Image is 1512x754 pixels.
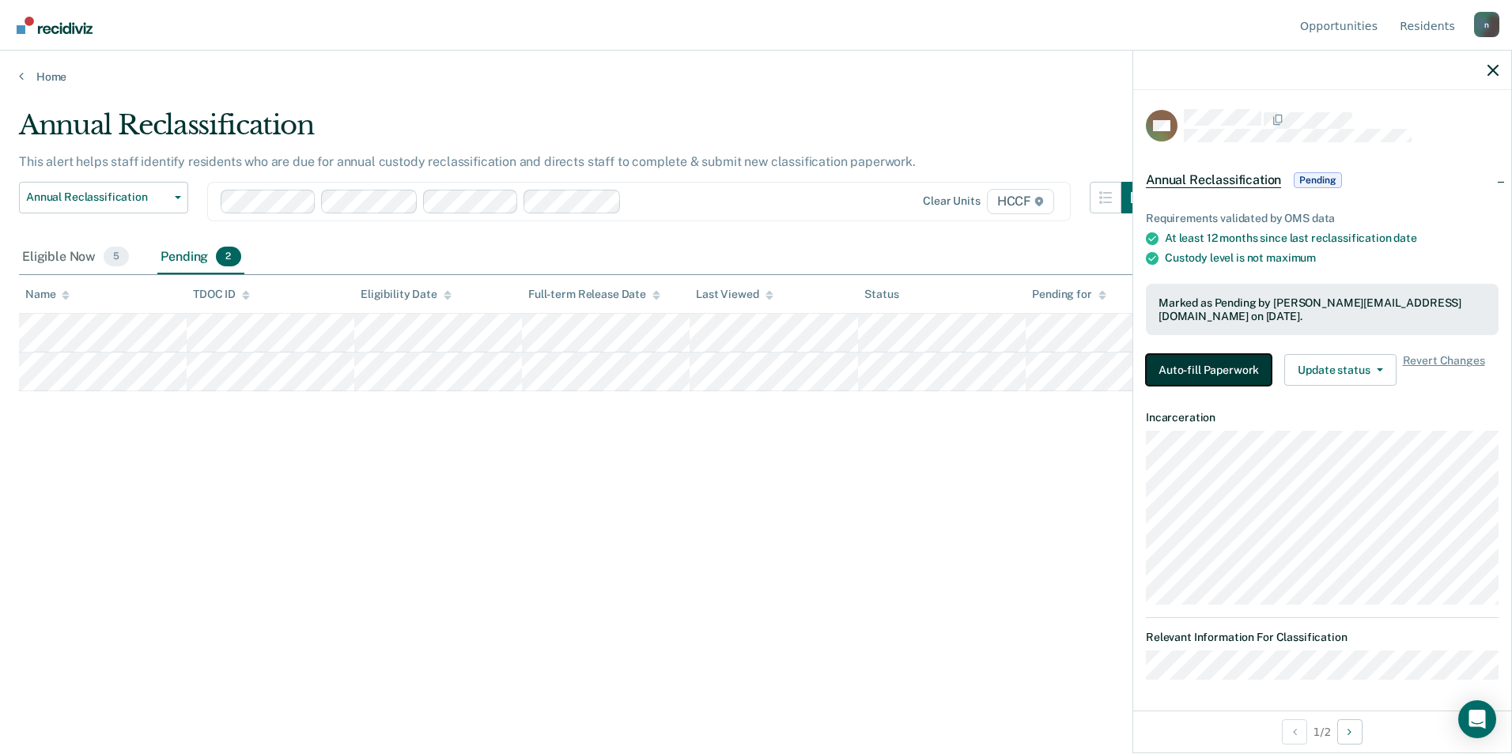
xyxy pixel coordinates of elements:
[1133,155,1511,205] div: Annual ReclassificationPending
[1146,411,1499,424] dt: Incarceration
[528,288,660,301] div: Full-term Release Date
[25,288,70,301] div: Name
[1474,12,1499,37] div: n
[1146,172,1281,188] span: Annual Reclassification
[864,288,898,301] div: Status
[1146,354,1272,386] button: Auto-fill Paperwork
[361,288,452,301] div: Eligibility Date
[1474,12,1499,37] button: Profile dropdown button
[26,190,168,204] span: Annual Reclassification
[1165,232,1499,245] div: At least 12 months since last reclassification
[1146,631,1499,644] dt: Relevant Information For Classification
[19,70,1493,84] a: Home
[696,288,773,301] div: Last Viewed
[1403,354,1485,386] span: Revert Changes
[1146,212,1499,225] div: Requirements validated by OMS data
[19,109,1153,154] div: Annual Reclassification
[1146,354,1278,386] a: Navigate to form link
[1337,719,1363,745] button: Next Opportunity
[1032,288,1106,301] div: Pending for
[1282,719,1307,745] button: Previous Opportunity
[157,240,244,275] div: Pending
[1393,232,1416,244] span: date
[1159,296,1486,323] div: Marked as Pending by [PERSON_NAME][EMAIL_ADDRESS][DOMAIN_NAME] on [DATE].
[1165,251,1499,265] div: Custody level is not
[216,247,240,267] span: 2
[987,189,1054,214] span: HCCF
[1458,700,1496,738] div: Open Intercom Messenger
[1284,354,1396,386] button: Update status
[1294,172,1341,188] span: Pending
[104,247,129,267] span: 5
[1133,711,1511,752] div: 1 / 2
[19,240,132,275] div: Eligible Now
[17,17,93,34] img: Recidiviz
[1266,251,1316,264] span: maximum
[19,154,916,169] p: This alert helps staff identify residents who are due for annual custody reclassification and dir...
[193,288,250,301] div: TDOC ID
[923,194,981,208] div: Clear units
